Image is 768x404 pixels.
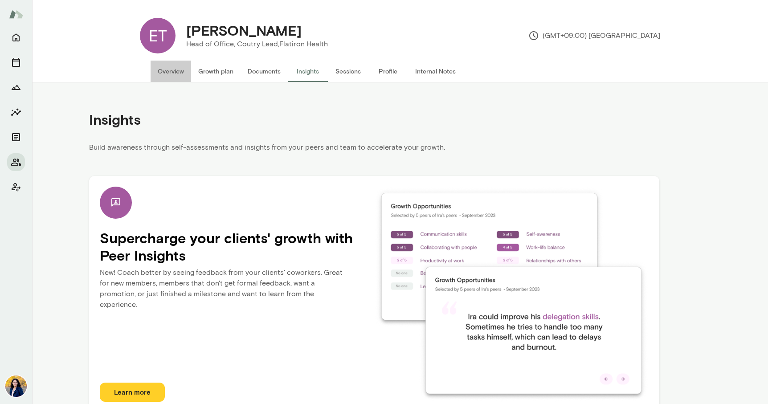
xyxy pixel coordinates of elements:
[186,39,328,49] p: Head of Office, Coutry Lead, Flatiron Health
[5,375,27,397] img: Jaya Jaware
[368,61,408,82] button: Profile
[7,29,25,46] button: Home
[7,153,25,171] button: Members
[7,78,25,96] button: Growth Plan
[100,229,374,264] h4: Supercharge your clients' growth with Peer Insights
[7,53,25,71] button: Sessions
[89,142,659,158] p: Build awareness through self-assessments and insights from your peers and team to accelerate your...
[288,61,328,82] button: Insights
[89,111,141,128] h4: Insights
[100,383,165,401] button: Learn more
[328,61,368,82] button: Sessions
[140,18,176,53] div: ET
[186,22,302,39] h4: [PERSON_NAME]
[9,6,23,23] img: Mento
[7,178,25,196] button: Client app
[191,61,241,82] button: Growth plan
[100,264,374,319] p: New! Coach better by seeing feedback from your clients' coworkers. Great for new members, members...
[7,103,25,121] button: Insights
[528,30,660,41] p: (GMT+09:00) [GEOGRAPHIC_DATA]
[241,61,288,82] button: Documents
[408,61,463,82] button: Internal Notes
[374,187,649,401] img: insights
[7,128,25,146] button: Documents
[151,61,191,82] button: Overview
